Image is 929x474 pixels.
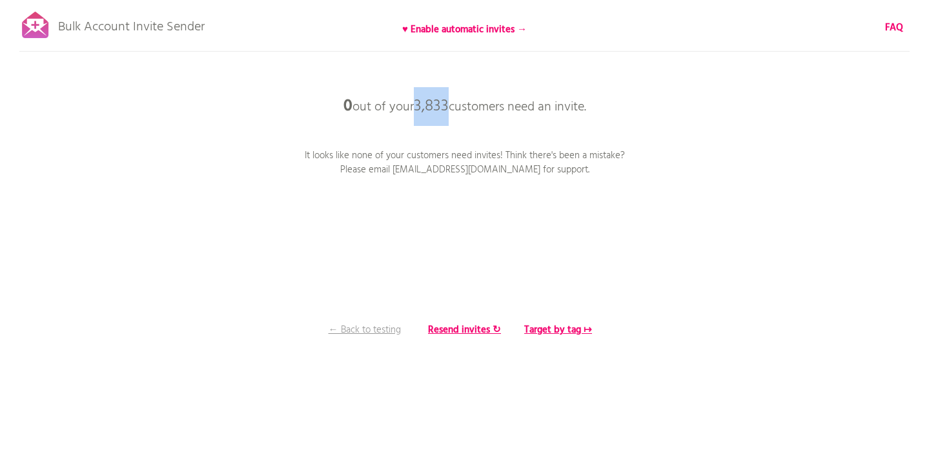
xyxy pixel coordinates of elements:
b: 0 [343,94,352,119]
b: Resend invites ↻ [428,322,501,338]
span: 3,833 [414,94,449,119]
p: ← Back to testing [316,323,413,337]
a: FAQ [885,21,903,35]
b: Target by tag ↦ [524,322,592,338]
b: FAQ [885,20,903,36]
p: Bulk Account Invite Sender [58,8,205,40]
b: ♥ Enable automatic invites → [402,22,527,37]
p: It looks like none of your customers need invites! Think there's been a mistake? Please email [EM... [303,149,626,177]
p: out of your customers need an invite. [271,87,658,126]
